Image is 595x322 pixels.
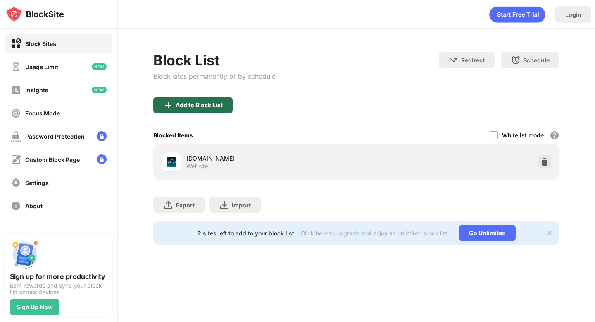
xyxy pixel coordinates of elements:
[10,239,40,269] img: push-signup.svg
[11,108,21,118] img: focus-off.svg
[11,38,21,49] img: block-on.svg
[565,11,581,18] div: Login
[176,202,195,209] div: Export
[502,132,544,139] div: Whitelist mode
[25,179,49,186] div: Settings
[25,110,60,117] div: Focus Mode
[11,178,21,188] img: settings-off.svg
[92,87,107,93] img: new-icon.svg
[301,230,449,237] div: Click here to upgrade and enjoy an unlimited block list.
[10,272,107,281] div: Sign up for more productivity
[97,154,107,164] img: lock-menu.svg
[11,85,21,95] img: insights-off.svg
[153,72,276,80] div: Block sites permanently or by schedule
[17,304,53,310] div: Sign Up Now
[489,6,545,23] div: animation
[25,156,80,163] div: Custom Block Page
[153,132,193,139] div: Blocked Items
[25,202,43,209] div: About
[523,57,550,64] div: Schedule
[6,6,64,22] img: logo-blocksite.svg
[25,87,48,94] div: Insights
[461,57,485,64] div: Redirect
[25,133,85,140] div: Password Protection
[153,52,276,69] div: Block List
[198,230,296,237] div: 2 sites left to add to your block list.
[186,154,356,163] div: [DOMAIN_NAME]
[176,102,223,108] div: Add to Block List
[25,40,56,47] div: Block Sites
[92,63,107,70] img: new-icon.svg
[10,282,107,296] div: Earn rewards and sync your block list across devices
[11,131,21,142] img: password-protection-off.svg
[546,230,553,236] img: x-button.svg
[11,201,21,211] img: about-off.svg
[11,154,21,165] img: customize-block-page-off.svg
[11,62,21,72] img: time-usage-off.svg
[232,202,251,209] div: Import
[167,157,176,167] img: favicons
[186,163,208,170] div: Website
[459,225,516,241] div: Go Unlimited
[97,131,107,141] img: lock-menu.svg
[25,63,58,70] div: Usage Limit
